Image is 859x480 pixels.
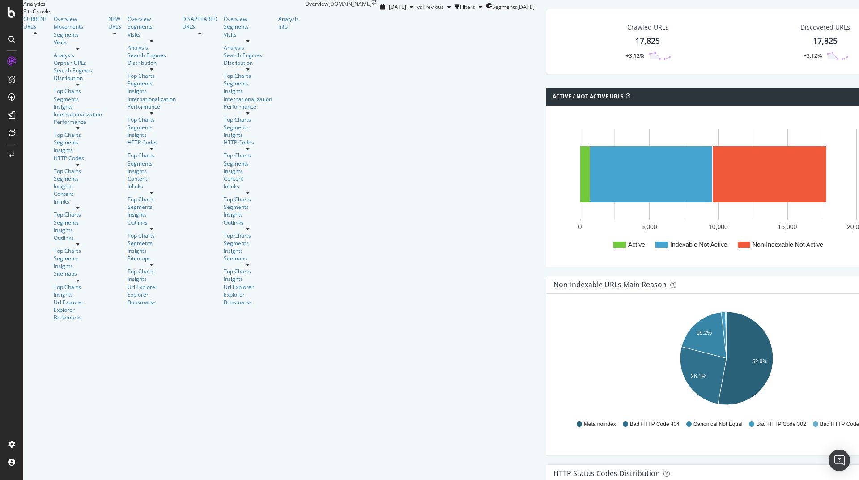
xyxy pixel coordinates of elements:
[752,358,767,365] text: 52.9%
[54,247,102,255] div: Top Charts
[54,198,102,205] div: Inlinks
[54,31,102,38] a: Segments
[417,3,422,11] span: vs
[627,23,668,32] div: Crawled URLs
[128,203,176,211] a: Segments
[128,255,176,262] a: Sitemaps
[641,223,657,230] text: 5,000
[553,469,660,478] div: HTTP Status Codes Distribution
[224,59,272,67] a: Distribution
[54,139,102,146] a: Segments
[128,195,176,203] a: Top Charts
[54,183,102,190] div: Insights
[54,95,102,103] a: Segments
[54,154,102,162] div: HTTP Codes
[829,450,850,471] div: Open Intercom Messenger
[128,51,166,59] a: Search Engines
[224,44,272,51] a: Analysis
[54,59,102,67] a: Orphan URLs
[128,15,176,23] a: Overview
[54,211,102,218] a: Top Charts
[128,275,176,283] a: Insights
[128,72,176,80] div: Top Charts
[756,421,806,428] span: Bad HTTP Code 302
[128,232,176,239] a: Top Charts
[224,31,272,38] a: Visits
[635,35,660,47] div: 17,825
[54,118,102,126] a: Performance
[224,116,272,123] div: Top Charts
[54,23,102,30] a: Movements
[54,298,102,306] div: Url Explorer
[224,72,272,80] a: Top Charts
[224,255,272,262] a: Sitemaps
[54,270,102,277] div: Sitemaps
[630,421,680,428] span: Bad HTTP Code 404
[128,268,176,275] a: Top Charts
[128,183,176,190] div: Inlinks
[54,234,102,242] a: Outlinks
[691,373,706,379] text: 26.1%
[54,51,102,59] div: Analysis
[54,103,102,110] a: Insights
[54,167,102,175] a: Top Charts
[224,232,272,239] div: Top Charts
[224,131,272,139] div: Insights
[224,160,272,167] a: Segments
[128,87,176,95] a: Insights
[128,219,176,226] a: Outlinks
[578,223,582,230] text: 0
[224,239,272,247] a: Segments
[54,226,102,234] div: Insights
[224,203,272,211] a: Segments
[128,152,176,159] a: Top Charts
[128,283,176,291] a: Url Explorer
[128,211,176,218] a: Insights
[54,306,102,321] div: Explorer Bookmarks
[54,131,102,139] div: Top Charts
[553,92,624,101] h4: Active / Not Active URLs
[697,330,712,336] text: 19.2%
[224,219,272,226] a: Outlinks
[224,247,272,255] a: Insights
[813,35,838,47] div: 17,825
[422,3,444,11] span: Previous
[54,283,102,291] a: Top Charts
[460,3,475,11] div: Filters
[224,175,272,183] a: Content
[389,3,406,11] span: 2025 Aug. 23rd
[224,268,272,275] div: Top Charts
[584,421,616,428] span: Meta noindex
[128,59,176,67] a: Distribution
[54,291,102,298] a: Insights
[128,80,176,87] a: Segments
[108,15,121,30] a: NEW URLS
[54,262,102,270] a: Insights
[54,146,102,154] a: Insights
[224,139,272,146] div: HTTP Codes
[182,15,217,30] a: DISAPPEARED URLS
[128,160,176,167] a: Segments
[54,15,102,23] a: Overview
